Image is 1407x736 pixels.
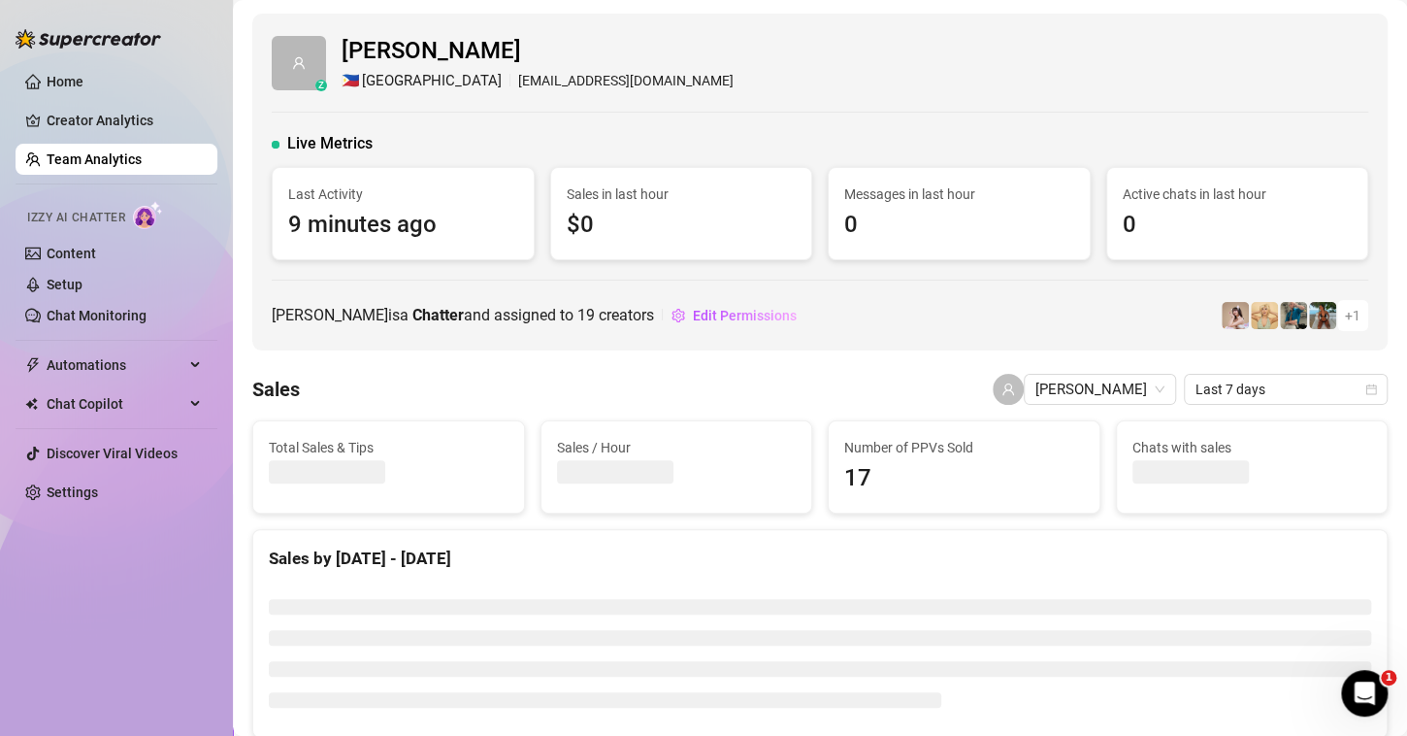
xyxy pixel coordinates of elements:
[1341,670,1388,717] iframe: Intercom live chat
[844,184,1074,205] span: Messages in last hour
[287,132,373,155] span: Live Metrics
[47,388,184,419] span: Chat Copilot
[47,74,83,89] a: Home
[1123,207,1353,244] span: 0
[844,437,1084,458] span: Number of PPVs Sold
[1132,437,1372,458] span: Chats with sales
[1035,375,1164,404] span: sofia yvonne eusebio
[47,246,96,261] a: Content
[342,70,360,93] span: 🇵🇭
[1280,302,1307,329] img: Eavnc
[1309,302,1336,329] img: Libby
[1195,375,1376,404] span: Last 7 days
[272,303,654,327] span: [PERSON_NAME] is a and assigned to creators
[315,80,327,91] div: z
[269,546,1371,572] div: Sales by [DATE] - [DATE]
[269,437,508,458] span: Total Sales & Tips
[1123,184,1353,205] span: Active chats in last hour
[16,29,161,49] img: logo-BBDzfeDw.svg
[47,151,142,167] a: Team Analytics
[567,207,797,244] span: $0
[47,105,202,136] a: Creator Analytics
[1345,305,1360,326] span: + 1
[1251,302,1278,329] img: Actually.Maria
[47,350,184,381] span: Automations
[577,306,595,324] span: 19
[252,376,300,403] h4: Sales
[47,308,147,323] a: Chat Monitoring
[342,70,734,93] div: [EMAIL_ADDRESS][DOMAIN_NAME]
[1381,670,1396,686] span: 1
[844,460,1084,497] span: 17
[342,33,734,70] span: [PERSON_NAME]
[25,357,41,373] span: thunderbolt
[1001,383,1015,396] span: user
[412,306,464,324] b: Chatter
[567,184,797,205] span: Sales in last hour
[844,207,1074,244] span: 0
[671,300,798,331] button: Edit Permissions
[27,209,125,227] span: Izzy AI Chatter
[1365,384,1377,395] span: calendar
[1222,302,1249,329] img: anaxmei
[288,184,518,205] span: Last Activity
[25,397,38,411] img: Chat Copilot
[557,437,797,458] span: Sales / Hour
[47,485,98,500] a: Settings
[362,70,502,93] span: [GEOGRAPHIC_DATA]
[47,446,178,461] a: Discover Viral Videos
[47,277,82,292] a: Setup
[133,201,163,229] img: AI Chatter
[693,308,797,323] span: Edit Permissions
[671,309,685,322] span: setting
[292,56,306,70] span: user
[288,207,518,244] span: 9 minutes ago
